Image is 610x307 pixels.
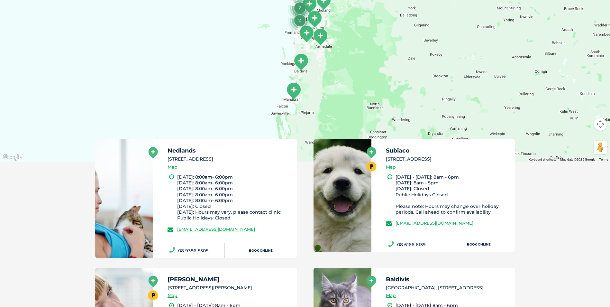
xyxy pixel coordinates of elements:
[371,237,443,252] a: 08 6166 6139
[285,5,314,35] div: 2
[594,141,607,154] button: Drag Pegman onto the map to open Street View
[560,158,595,161] span: Map data ©2025 Google
[396,174,509,215] li: [DATE] - [DATE]: 8am - 6pm [DATE]: 8am - 5pm [DATE]: Closed Public Holidays Closed Please note: H...
[386,156,509,163] li: [STREET_ADDRESS]
[168,163,178,171] a: Map
[396,220,473,226] a: [EMAIL_ADDRESS][DOMAIN_NAME]
[168,148,291,153] h5: Nedlands
[168,276,291,282] h5: [PERSON_NAME]
[168,284,291,291] li: [STREET_ADDRESS][PERSON_NAME]
[443,237,515,252] a: Book Online
[225,243,296,258] a: Book Online
[168,156,291,163] li: [STREET_ADDRESS]
[529,157,556,162] button: Keyboard shortcuts
[304,8,325,31] div: Cannington
[310,25,331,48] div: Armadale
[386,284,509,291] li: [GEOGRAPHIC_DATA], [STREET_ADDRESS]
[153,243,225,258] a: 08 9386 5505
[168,292,178,299] a: Map
[386,148,509,153] h5: Subiaco
[177,174,291,221] li: [DATE]: 8:00am- 6:00pm [DATE]: 8:00am- 6:00pm [DATE]: 8:00am- 6:00pm [DATE]: 8:00am- 6:00pm [DATE...
[2,153,23,162] img: Google
[386,276,509,282] h5: Baldivis
[2,153,23,162] a: Open this area in Google Maps (opens a new window)
[283,79,304,102] div: Mandurah
[386,292,396,299] a: Map
[599,158,608,161] a: Terms (opens in new tab)
[177,227,255,232] a: [EMAIL_ADDRESS][DOMAIN_NAME]
[290,51,312,73] div: Baldivis
[386,163,396,171] a: Map
[296,23,317,45] div: Cockburn
[594,118,607,131] button: Map camera controls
